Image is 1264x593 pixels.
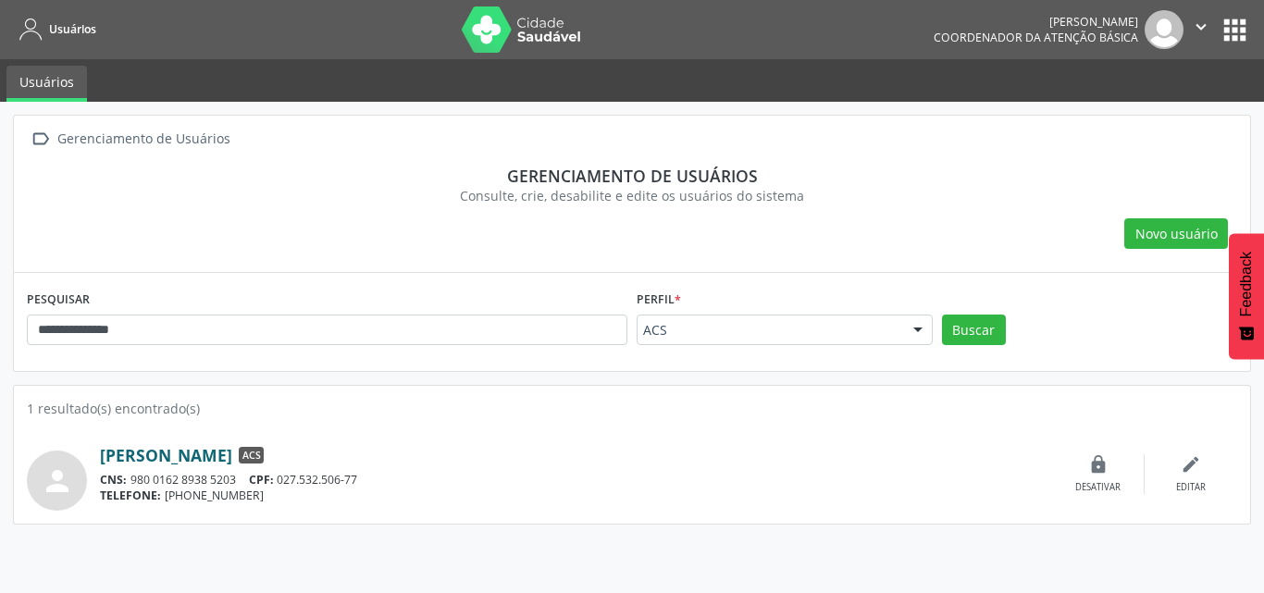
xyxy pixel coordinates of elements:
span: Coordenador da Atenção Básica [934,30,1138,45]
div: Consulte, crie, desabilite e edite os usuários do sistema [40,186,1224,205]
a:  Gerenciamento de Usuários [27,126,233,153]
button: Buscar [942,315,1006,346]
div: Gerenciamento de Usuários [54,126,233,153]
a: [PERSON_NAME] [100,445,232,465]
span: CNS: [100,472,127,488]
label: Perfil [637,286,681,315]
img: img [1145,10,1183,49]
i:  [27,126,54,153]
button: Novo usuário [1124,218,1228,250]
div: Editar [1176,481,1206,494]
span: ACS [643,321,895,340]
a: Usuários [13,14,96,44]
button: Feedback - Mostrar pesquisa [1229,233,1264,359]
div: 980 0162 8938 5203 027.532.506-77 [100,472,1052,488]
div: 1 resultado(s) encontrado(s) [27,399,1237,418]
div: Gerenciamento de usuários [40,166,1224,186]
button: apps [1219,14,1251,46]
span: Novo usuário [1135,224,1218,243]
div: Desativar [1075,481,1121,494]
a: Usuários [6,66,87,102]
div: [PHONE_NUMBER] [100,488,1052,503]
span: CPF: [249,472,274,488]
span: Usuários [49,21,96,37]
span: Feedback [1238,252,1255,316]
div: [PERSON_NAME] [934,14,1138,30]
i:  [1191,17,1211,37]
span: TELEFONE: [100,488,161,503]
span: ACS [239,447,264,463]
i: edit [1181,454,1201,475]
button:  [1183,10,1219,49]
label: PESQUISAR [27,286,90,315]
i: lock [1088,454,1109,475]
i: person [41,464,74,498]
